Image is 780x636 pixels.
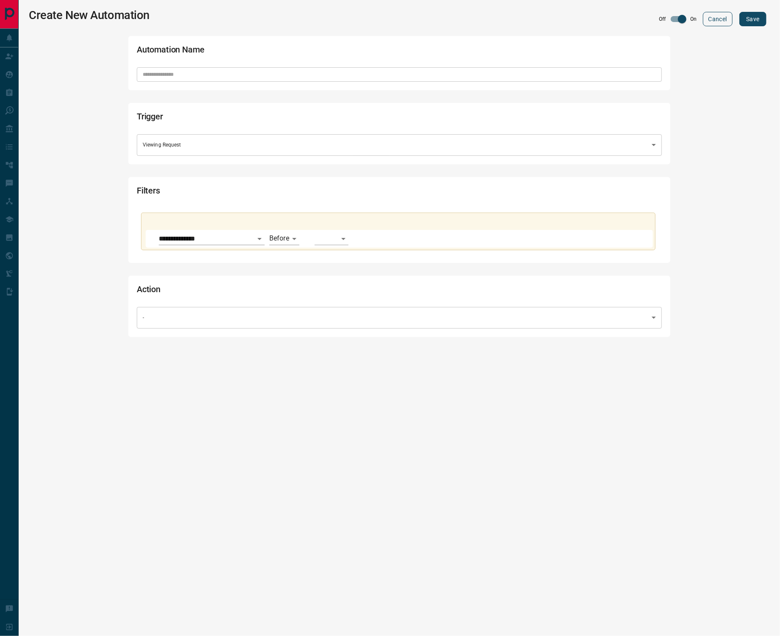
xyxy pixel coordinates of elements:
h2: Trigger [137,111,452,126]
button: Open [254,233,266,245]
p: Off [659,15,666,23]
input: Select field [159,233,252,245]
h2: Action [137,284,452,299]
button: Save [739,12,766,26]
h1: Create New Automation [29,8,149,22]
p: On [690,15,697,23]
div: Before [269,233,299,245]
span: Inactive / Active [674,11,690,27]
div: Viewing Request [137,134,662,155]
h2: Automation Name [137,44,452,59]
h2: Filters [137,185,452,200]
div: - [137,307,662,328]
button: Cancel [703,12,733,26]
